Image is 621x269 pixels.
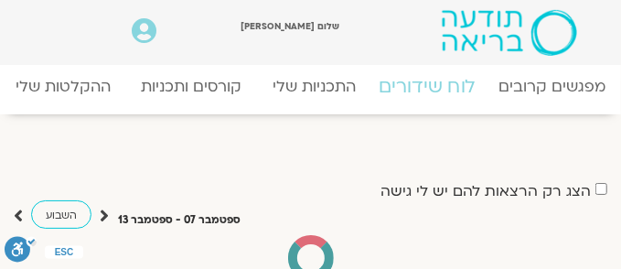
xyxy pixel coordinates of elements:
[360,64,495,109] a: לוח שידורים
[483,68,621,105] a: מפגשים קרובים
[241,20,339,32] span: שלום [PERSON_NAME]
[380,183,591,199] label: הצג רק הרצאות להם יש לי גישה
[46,209,77,222] span: השבוע
[257,68,371,105] a: התכניות שלי
[126,68,258,105] a: קורסים ותכניות
[31,200,91,229] a: השבוע
[118,211,241,230] p: ספטמבר 07 - ספטמבר 13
